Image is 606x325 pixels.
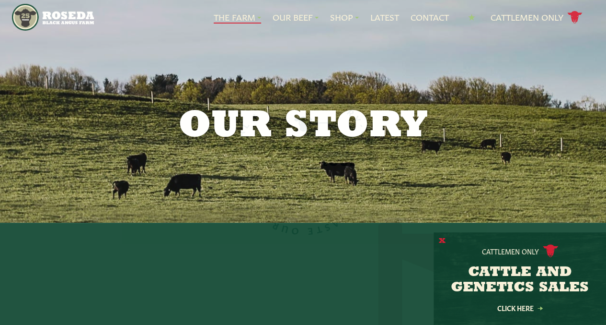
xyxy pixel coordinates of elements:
[411,11,449,24] a: Contact
[439,236,446,246] button: X
[446,265,594,296] h3: CATTLE AND GENETICS SALES
[12,4,94,31] img: https://roseda.com/wp-content/uploads/2021/05/roseda-25-header.png
[273,11,319,24] a: Our Beef
[477,305,563,311] a: Click Here
[330,11,359,24] a: Shop
[370,11,399,24] a: Latest
[214,11,261,24] a: The Farm
[491,9,583,26] a: Cattlemen Only
[482,246,539,256] p: Cattlemen Only
[58,108,549,146] h1: Our Story
[543,244,558,257] img: cattle-icon.svg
